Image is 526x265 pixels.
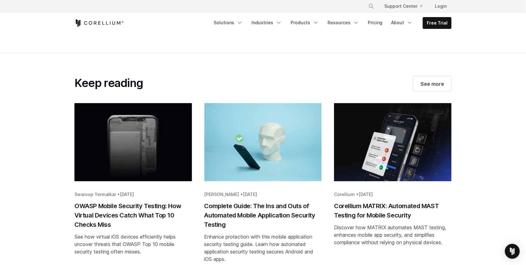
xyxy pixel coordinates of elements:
div: Swaroop Yermalkar • [74,191,192,198]
span: [DATE] [359,192,373,197]
h2: Corellium MATRIX: Automated MAST Testing for Mobile Security [334,201,452,220]
h2: Keep reading [74,76,143,90]
img: Corellium MATRIX: Automated MAST Testing for Mobile Security [334,103,452,181]
div: Open Intercom Messenger [505,244,520,259]
div: [PERSON_NAME] • [204,191,322,198]
h2: OWASP Mobile Security Testing: How Virtual Devices Catch What Top 10 Checks Miss [74,201,192,229]
div: Enhance protection with this mobile application security testing guide. Learn how automated appli... [204,233,322,263]
a: Industries [248,17,286,28]
div: See how virtual iOS devices efficiently helps uncover threats that OWASP Top 10 mobile security t... [74,233,192,255]
img: OWASP Mobile Security Testing: How Virtual Devices Catch What Top 10 Checks Miss [74,103,192,181]
button: Search [366,1,377,12]
span: [DATE] [243,192,257,197]
a: Resources [324,17,363,28]
span: [DATE] [120,192,134,197]
a: Corellium Home [74,19,124,27]
a: About [387,17,417,28]
div: Navigation Menu [361,1,452,12]
div: Navigation Menu [210,17,452,29]
a: Solutions [210,17,247,28]
span: See more [421,80,444,88]
div: Corellium • [334,191,452,198]
a: Login [430,1,452,12]
div: Discover how MATRIX automates MAST testing, enhances mobile app security, and simplifies complian... [334,224,452,246]
a: Support Center [379,1,427,12]
h2: Complete Guide: The Ins and Outs of Automated Mobile Application Security Testing [204,201,322,229]
img: Complete Guide: The Ins and Outs of Automated Mobile Application Security Testing [204,103,322,181]
a: See more [413,76,452,91]
a: Products [287,17,323,28]
a: Pricing [364,17,386,28]
a: Free Trial [423,17,451,29]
